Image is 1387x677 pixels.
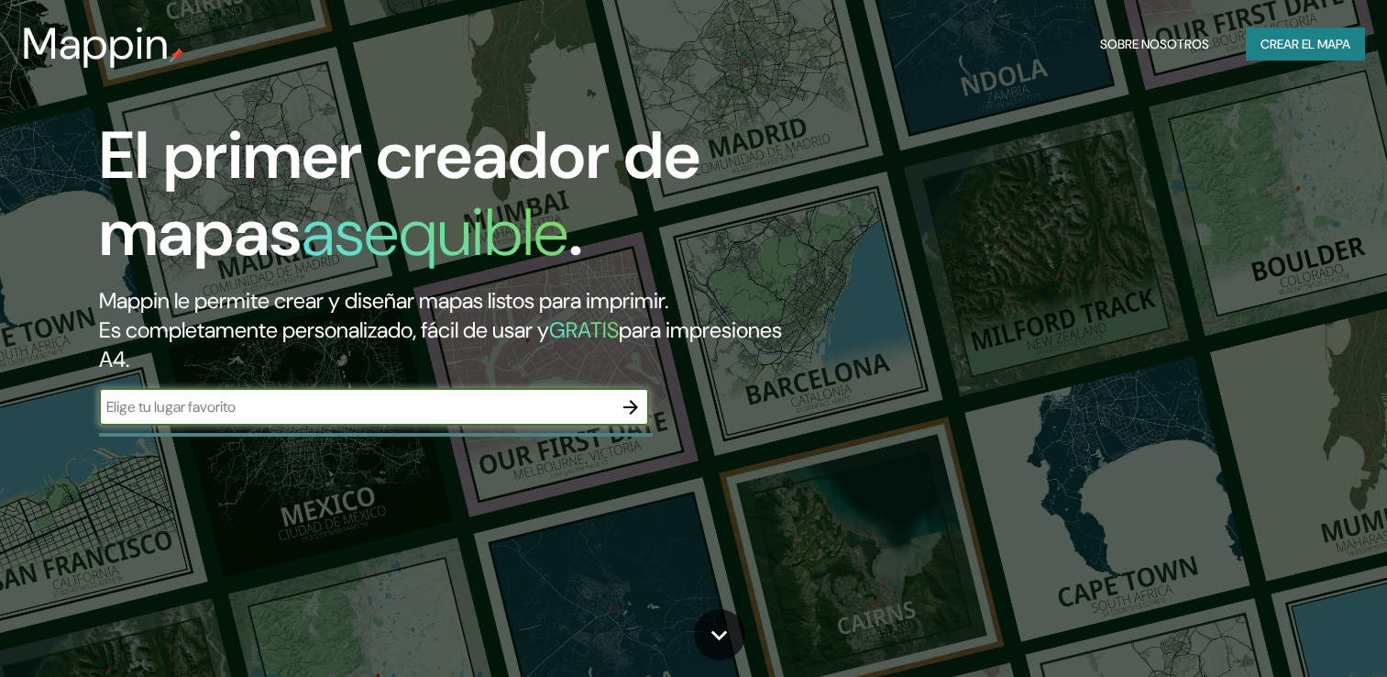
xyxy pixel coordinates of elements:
[1093,28,1216,61] button: Sobre nosotros
[302,190,568,275] h1: asequible
[99,286,793,374] h2: Mappin le permite crear y diseñar mapas listos para imprimir. Es completamente personalizado, fác...
[99,117,793,286] h1: El primer creador de mapas .
[170,48,184,62] img: mappin-pin
[1260,33,1350,56] font: Crear el mapa
[22,18,170,70] h3: Mappin
[549,316,619,344] h5: GRATIS
[99,396,612,417] input: Elige tu lugar favorito
[1246,28,1365,61] button: Crear el mapa
[1100,33,1209,56] font: Sobre nosotros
